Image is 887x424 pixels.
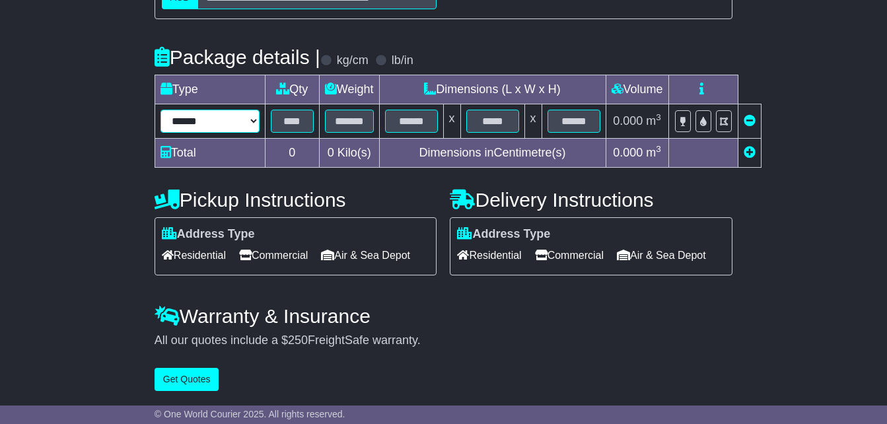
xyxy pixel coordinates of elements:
label: Address Type [457,227,550,242]
td: 0 [265,139,319,168]
span: 0.000 [613,114,643,127]
td: Weight [319,75,379,104]
span: 0 [328,146,334,159]
span: Air & Sea Depot [617,245,706,265]
h4: Warranty & Insurance [155,305,732,327]
sup: 3 [656,112,661,122]
td: Kilo(s) [319,139,379,168]
td: Dimensions (L x W x H) [379,75,606,104]
span: m [646,146,661,159]
label: Address Type [162,227,255,242]
span: Air & Sea Depot [321,245,410,265]
a: Remove this item [744,114,756,127]
span: © One World Courier 2025. All rights reserved. [155,409,345,419]
span: Commercial [535,245,604,265]
span: 0.000 [613,146,643,159]
div: All our quotes include a $ FreightSafe warranty. [155,334,732,348]
td: Volume [606,75,668,104]
button: Get Quotes [155,368,219,391]
label: kg/cm [337,53,369,68]
a: Add new item [744,146,756,159]
label: lb/in [392,53,413,68]
span: Commercial [239,245,308,265]
td: Dimensions in Centimetre(s) [379,139,606,168]
h4: Delivery Instructions [450,189,732,211]
h4: Pickup Instructions [155,189,437,211]
h4: Package details | [155,46,320,68]
span: m [646,114,661,127]
span: 250 [288,334,308,347]
span: Residential [457,245,521,265]
span: Residential [162,245,226,265]
td: x [524,104,542,139]
td: Total [155,139,265,168]
td: Type [155,75,265,104]
td: Qty [265,75,319,104]
td: x [443,104,460,139]
sup: 3 [656,144,661,154]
